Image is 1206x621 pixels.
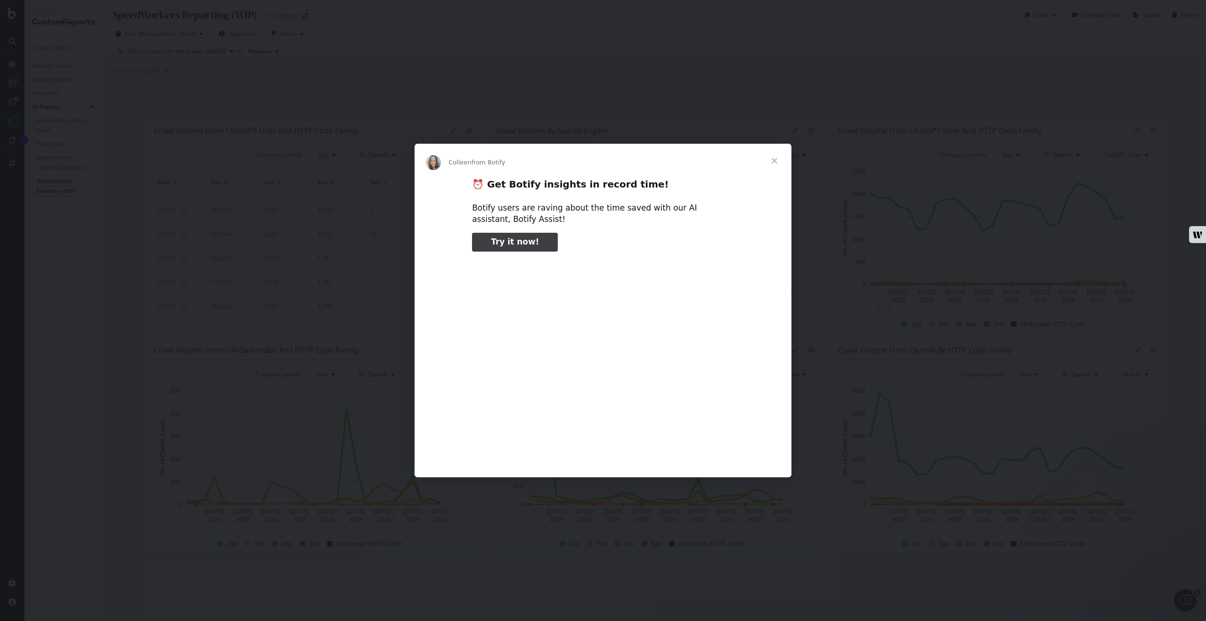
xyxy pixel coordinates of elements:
video: Play video [407,260,799,456]
span: Close [758,144,791,178]
div: Botify users are raving about the time saved with our AI assistant, Botify Assist! [472,203,734,225]
a: Try it now! [472,233,558,252]
img: Profile image for Colleen [426,155,441,170]
span: Try it now! [491,237,539,246]
span: Colleen [448,159,472,166]
h2: ⏰ Get Botify insights in record time! [472,178,734,196]
span: from Botify [472,159,505,166]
